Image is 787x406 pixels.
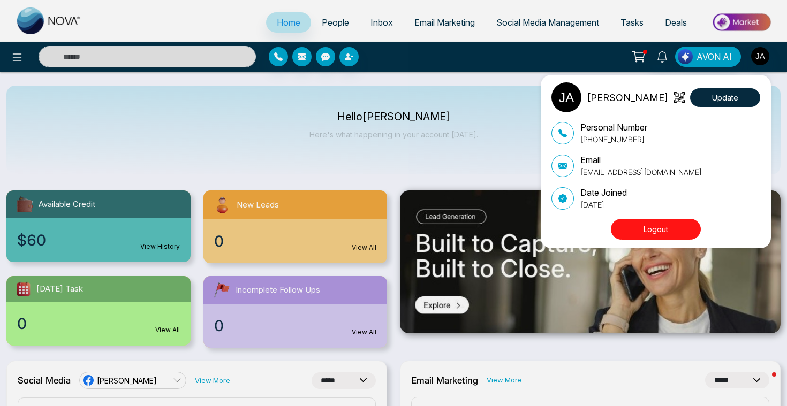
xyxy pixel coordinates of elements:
[580,134,647,145] p: [PHONE_NUMBER]
[611,219,701,240] button: Logout
[580,166,702,178] p: [EMAIL_ADDRESS][DOMAIN_NAME]
[587,90,668,105] p: [PERSON_NAME]
[580,199,627,210] p: [DATE]
[690,88,760,107] button: Update
[580,121,647,134] p: Personal Number
[580,186,627,199] p: Date Joined
[751,370,776,395] iframe: Intercom live chat
[580,154,702,166] p: Email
